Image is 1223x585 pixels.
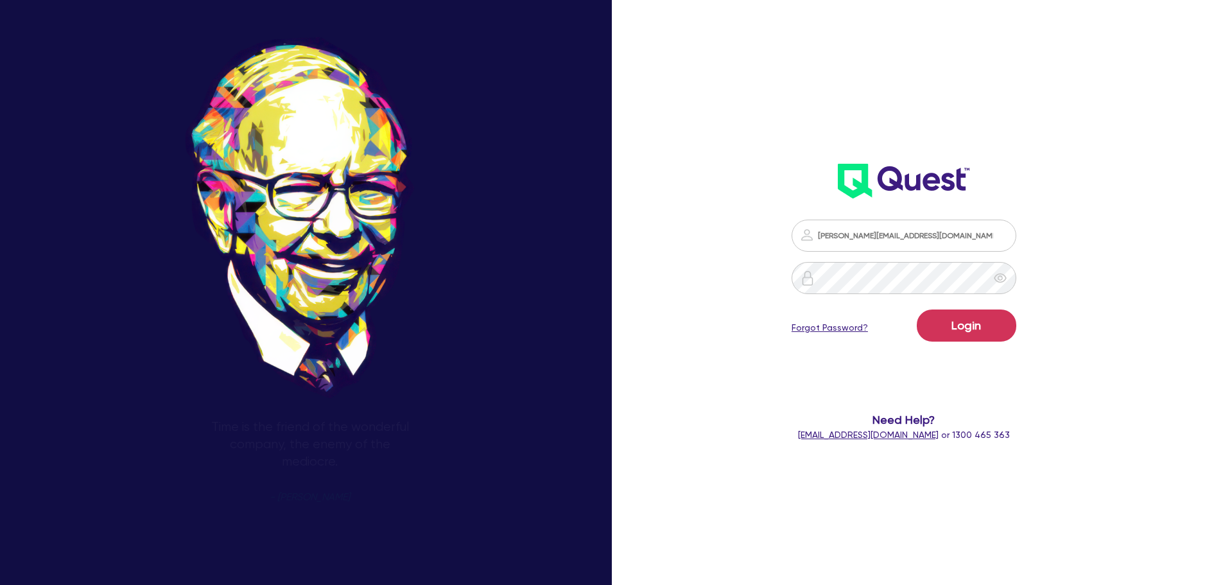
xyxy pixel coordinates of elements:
img: icon-password [799,227,815,243]
a: Forgot Password? [792,321,868,335]
input: Email address [792,220,1016,252]
span: - [PERSON_NAME] [270,493,350,502]
span: eye [994,272,1007,284]
button: Login [917,310,1016,342]
span: or 1300 465 363 [798,430,1010,440]
img: wH2k97JdezQIQAAAABJRU5ErkJggg== [838,164,969,198]
span: Need Help? [740,411,1068,428]
a: [EMAIL_ADDRESS][DOMAIN_NAME] [798,430,939,440]
img: icon-password [800,270,815,286]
